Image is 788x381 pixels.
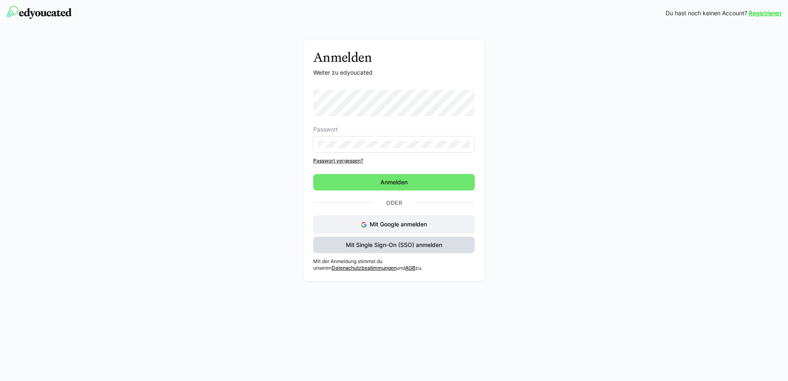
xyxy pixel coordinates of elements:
[332,265,396,271] a: Datenschutzbestimmungen
[370,221,427,228] span: Mit Google anmelden
[313,126,338,133] span: Passwort
[313,215,475,233] button: Mit Google anmelden
[405,265,415,271] a: AGB
[7,6,72,19] img: edyoucated
[345,241,443,249] span: Mit Single Sign-On (SSO) anmelden
[313,158,475,164] a: Passwort vergessen?
[313,68,475,77] p: Weiter zu edyoucated
[666,9,747,17] span: Du hast noch keinen Account?
[313,49,475,65] h3: Anmelden
[749,9,781,17] a: Registrieren
[313,258,475,271] p: Mit der Anmeldung stimmst du unseren und zu.
[374,197,414,209] p: Oder
[313,237,475,253] button: Mit Single Sign-On (SSO) anmelden
[313,174,475,190] button: Anmelden
[379,178,409,186] span: Anmelden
